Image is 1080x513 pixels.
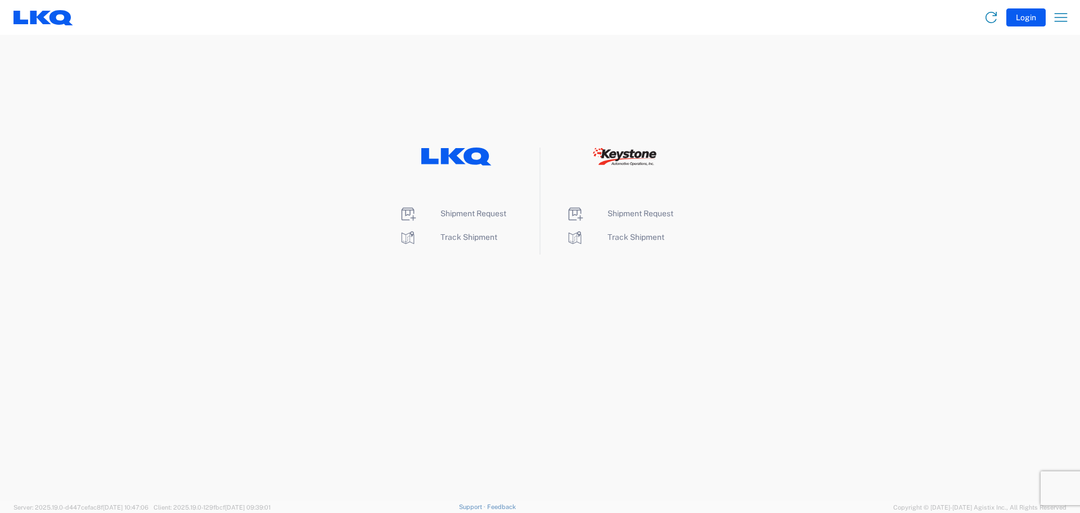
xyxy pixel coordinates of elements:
a: Track Shipment [399,233,497,242]
span: Copyright © [DATE]-[DATE] Agistix Inc., All Rights Reserved [893,502,1066,512]
span: Server: 2025.19.0-d447cefac8f [13,504,148,511]
a: Feedback [487,503,516,510]
a: Shipment Request [399,209,506,218]
span: [DATE] 10:47:06 [103,504,148,511]
a: Shipment Request [566,209,673,218]
button: Login [1006,8,1046,26]
span: Track Shipment [440,233,497,242]
span: Client: 2025.19.0-129fbcf [154,504,271,511]
a: Support [459,503,487,510]
span: Shipment Request [440,209,506,218]
a: Track Shipment [566,233,664,242]
span: Track Shipment [607,233,664,242]
span: [DATE] 09:39:01 [225,504,271,511]
span: Shipment Request [607,209,673,218]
